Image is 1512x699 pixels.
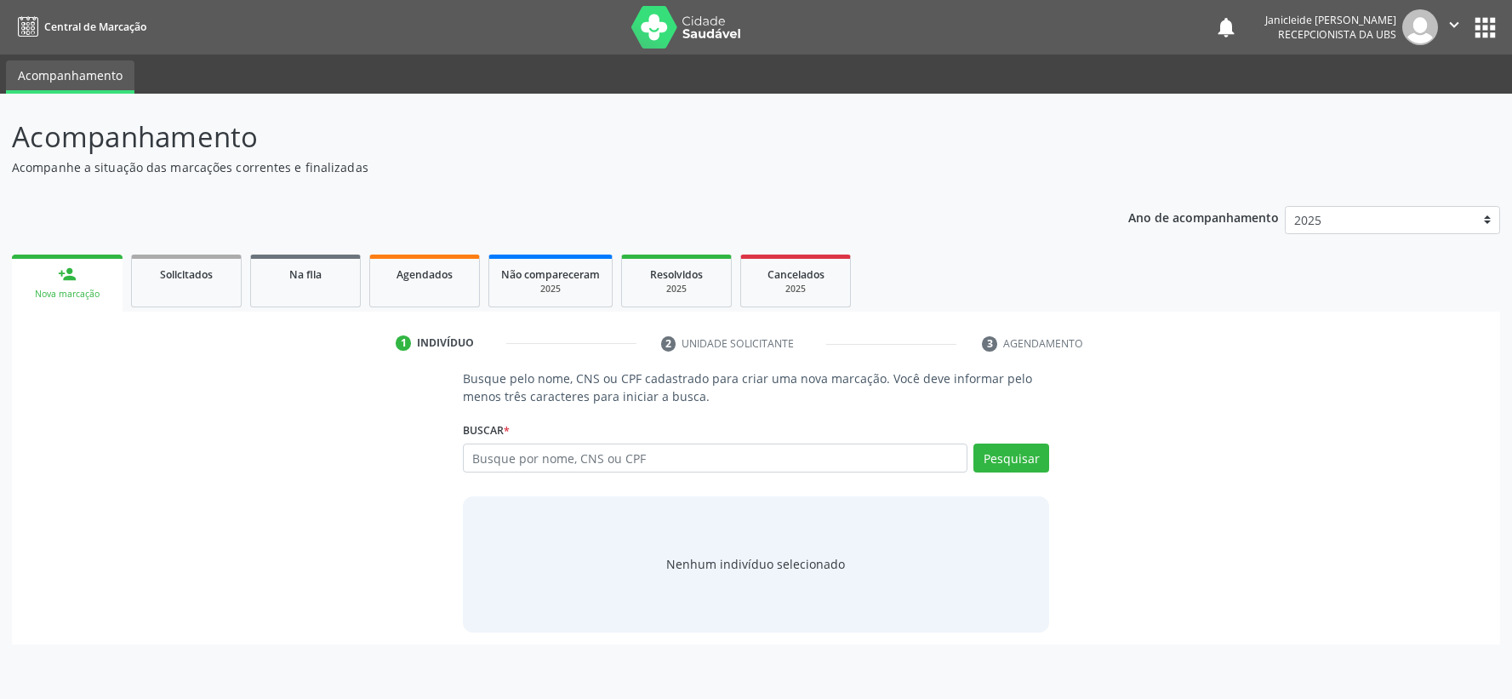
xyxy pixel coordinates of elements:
[1265,13,1396,27] div: Janicleide [PERSON_NAME]
[973,444,1049,473] button: Pesquisar
[463,444,967,473] input: Busque por nome, CNS ou CPF
[12,13,146,41] a: Central de Marcação
[397,267,453,282] span: Agendados
[396,335,411,351] div: 1
[1470,13,1500,43] button: apps
[160,267,213,282] span: Solicitados
[12,158,1053,176] p: Acompanhe a situação das marcações correntes e finalizadas
[6,60,134,94] a: Acompanhamento
[463,370,1049,405] p: Busque pelo nome, CNS ou CPF cadastrado para criar uma nova marcação. Você deve informar pelo men...
[753,283,838,295] div: 2025
[44,20,146,34] span: Central de Marcação
[767,267,824,282] span: Cancelados
[58,265,77,284] div: person_add
[1438,9,1470,45] button: 
[24,288,111,301] div: Nova marcação
[289,267,322,282] span: Na fila
[417,335,474,351] div: Indivíduo
[463,417,510,444] label: Buscar
[501,267,600,282] span: Não compareceram
[1128,206,1279,227] p: Ano de acompanhamento
[501,283,600,295] div: 2025
[12,116,1053,158] p: Acompanhamento
[1445,15,1464,34] i: 
[1278,27,1396,42] span: Recepcionista da UBS
[650,267,703,282] span: Resolvidos
[1402,9,1438,45] img: img
[666,555,845,573] div: Nenhum indivíduo selecionado
[634,283,719,295] div: 2025
[1214,15,1238,39] button: notifications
